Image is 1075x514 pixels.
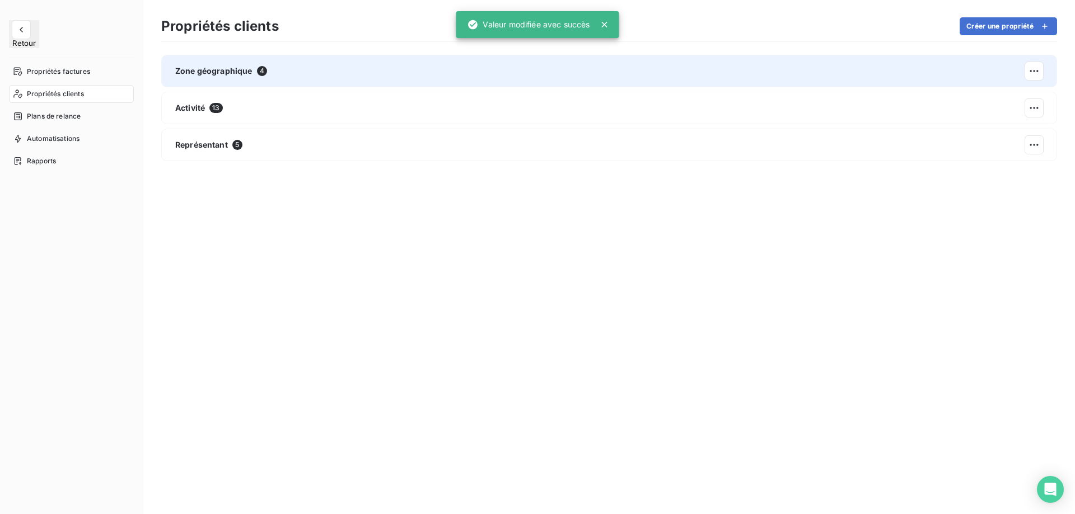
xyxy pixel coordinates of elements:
span: Plans de relance [27,111,81,121]
h3: Propriétés clients [161,16,279,36]
a: Plans de relance [9,107,134,125]
span: Propriétés factures [27,67,90,77]
span: 4 [257,66,267,76]
span: 5 [232,140,242,150]
a: Rapports [9,152,134,170]
button: Retour [9,20,39,48]
span: Propriétés clients [27,89,84,99]
span: Rapports [27,156,56,166]
span: 13 [209,103,222,113]
button: Créer une propriété [960,17,1057,35]
a: Propriétés factures [9,63,134,81]
span: Zone géographique [175,65,253,77]
div: Open Intercom Messenger [1037,476,1064,503]
div: Valeur modifiée avec succès [467,15,590,35]
a: Automatisations [9,130,134,148]
span: Représentant [175,139,228,150]
a: Propriétés clients [9,85,134,103]
span: Automatisations [27,134,80,144]
span: Retour [12,39,36,48]
span: Activité [175,102,205,114]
